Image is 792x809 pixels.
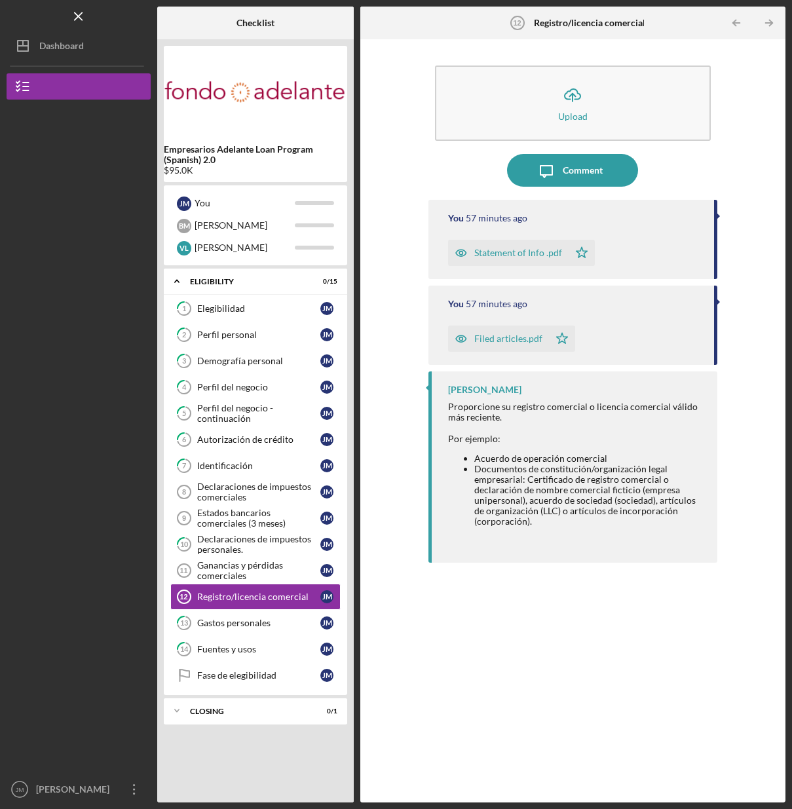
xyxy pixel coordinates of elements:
div: Gastos personales [197,618,320,628]
div: J M [177,197,191,211]
div: Statement of Info .pdf [474,248,562,258]
div: J M [320,328,333,341]
div: Registro/licencia comercial [197,592,320,602]
div: J M [320,616,333,630]
tspan: 7 [182,462,187,470]
tspan: 10 [180,540,189,549]
a: 13Gastos personalesJM [170,610,341,636]
div: $95.0K [164,165,347,176]
div: J M [320,590,333,603]
div: J M [320,302,333,315]
button: Comment [507,154,638,187]
b: Checklist [236,18,274,28]
div: Elegibilidad [197,303,320,314]
button: Dashboard [7,33,151,59]
button: Filed articles.pdf [448,326,575,352]
li: Acuerdo de operación comercial [474,453,704,464]
a: 12Registro/licencia comercialJM [170,584,341,610]
a: 11Ganancias y pérdidas comercialesJM [170,557,341,584]
div: Ganancias y pérdidas comerciales [197,560,320,581]
div: Closing [190,707,305,715]
b: Registro/licencia comercial [534,18,645,28]
tspan: 6 [182,436,187,444]
text: JM [16,786,24,793]
div: You [448,213,464,223]
a: 9Estados bancarios comerciales (3 meses)JM [170,505,341,531]
div: 0 / 1 [314,707,337,715]
tspan: 11 [179,567,187,574]
div: Identificación [197,461,320,471]
img: Product logo [164,52,347,131]
div: J M [320,564,333,577]
li: Documentos de constitución/organización legal empresarial: Certificado de registro comercial o de... [474,464,704,527]
div: J M [320,538,333,551]
a: 10Declaraciones de impuestos personales.JM [170,531,341,557]
div: J M [320,459,333,472]
div: J M [320,512,333,525]
div: [PERSON_NAME] [195,214,295,236]
div: J M [320,433,333,446]
div: ELIGIBILITY [190,278,305,286]
tspan: 9 [182,514,186,522]
div: Por ejemplo: [448,434,704,444]
div: Perfil personal [197,329,320,340]
div: [PERSON_NAME] [33,776,118,806]
div: 0 / 15 [314,278,337,286]
time: 2025-08-19 17:53 [466,299,527,309]
div: J M [320,485,333,499]
a: 5Perfil del negocio - continuaciónJM [170,400,341,426]
div: You [195,192,295,214]
tspan: 2 [182,331,186,339]
div: Dashboard [39,33,84,62]
tspan: 5 [182,409,186,418]
div: Fase de elegibilidad [197,670,320,681]
div: Perfil del negocio - continuación [197,403,320,424]
tspan: 4 [182,383,187,392]
div: You [448,299,464,309]
a: 8Declaraciones de impuestos comercialesJM [170,479,341,505]
div: Proporcione su registro comercial o licencia comercial válido más reciente. [448,402,704,423]
div: J M [320,354,333,367]
tspan: 12 [513,19,521,27]
div: Demografía personal [197,356,320,366]
button: Statement of Info .pdf [448,240,595,266]
b: Empresarios Adelante Loan Program (Spanish) 2.0 [164,144,347,165]
div: J M [320,381,333,394]
div: B M [177,219,191,233]
div: Fuentes y usos [197,644,320,654]
div: J M [320,407,333,420]
a: 3Demografía personalJM [170,348,341,374]
div: V L [177,241,191,255]
div: Autorización de crédito [197,434,320,445]
div: Filed articles.pdf [474,333,542,344]
div: J M [320,643,333,656]
div: Declaraciones de impuestos personales. [197,534,320,555]
a: 1ElegibilidadJM [170,295,341,322]
div: J M [320,669,333,682]
a: 6Autorización de créditoJM [170,426,341,453]
div: Declaraciones de impuestos comerciales [197,481,320,502]
button: JM[PERSON_NAME] [7,776,151,802]
a: 2Perfil personalJM [170,322,341,348]
div: Estados bancarios comerciales (3 meses) [197,508,320,529]
div: [PERSON_NAME] [448,385,521,395]
a: 14Fuentes y usosJM [170,636,341,662]
time: 2025-08-19 17:53 [466,213,527,223]
tspan: 13 [180,619,188,628]
tspan: 3 [182,357,186,366]
tspan: 1 [182,305,186,313]
tspan: 8 [182,488,186,496]
div: Perfil del negocio [197,382,320,392]
a: 4Perfil del negocioJM [170,374,341,400]
div: Upload [558,111,588,121]
a: Fase de elegibilidadJM [170,662,341,688]
div: [PERSON_NAME] [195,236,295,259]
button: Upload [435,66,710,141]
div: Comment [563,154,603,187]
a: 7IdentificaciónJM [170,453,341,479]
tspan: 12 [179,593,187,601]
tspan: 14 [180,645,189,654]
